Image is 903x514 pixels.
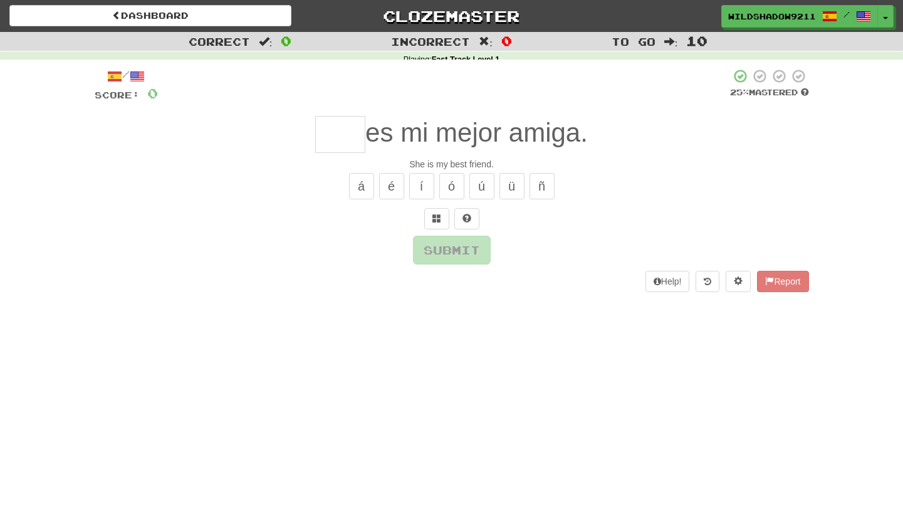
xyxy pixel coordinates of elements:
span: Score: [95,90,140,100]
button: Single letter hint - you only get 1 per sentence and score half the points! alt+h [454,208,479,229]
span: Incorrect [391,35,470,48]
span: : [664,36,678,47]
button: ó [439,173,464,199]
button: ü [499,173,525,199]
button: Help! [645,271,690,292]
button: Round history (alt+y) [696,271,719,292]
button: ñ [530,173,555,199]
span: To go [612,35,655,48]
button: Submit [413,236,491,265]
a: WildShadow9211 / [721,5,878,28]
span: 0 [281,33,291,48]
span: WildShadow9211 [728,11,816,22]
span: : [259,36,273,47]
button: á [349,173,374,199]
button: ú [469,173,494,199]
a: Dashboard [9,5,291,26]
button: í [409,173,434,199]
span: : [479,36,493,47]
strong: Fast Track Level 1 [432,55,500,64]
div: / [95,68,158,84]
span: 10 [686,33,707,48]
span: / [843,10,850,19]
button: é [379,173,404,199]
span: 0 [147,85,158,101]
span: 25 % [730,87,749,97]
button: Report [757,271,808,292]
span: es mi mejor amiga. [365,118,588,147]
span: Correct [189,35,250,48]
div: Mastered [730,87,809,98]
div: She is my best friend. [95,158,809,170]
button: Switch sentence to multiple choice alt+p [424,208,449,229]
span: 0 [501,33,512,48]
a: Clozemaster [310,5,592,27]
